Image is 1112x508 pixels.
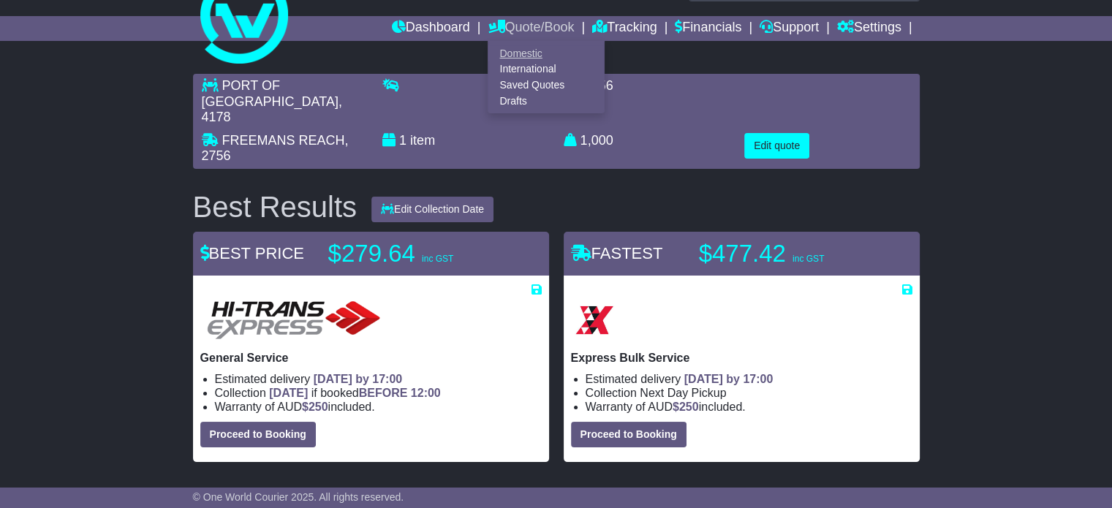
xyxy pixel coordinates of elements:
[673,401,699,413] span: $
[392,16,470,41] a: Dashboard
[399,133,406,148] span: 1
[592,16,657,41] a: Tracking
[410,133,435,148] span: item
[200,244,304,262] span: BEST PRICE
[215,386,542,400] li: Collection
[215,372,542,386] li: Estimated delivery
[580,133,613,148] span: 1,000
[202,78,338,109] span: PORT OF [GEOGRAPHIC_DATA]
[571,244,663,262] span: FASTEST
[684,373,774,385] span: [DATE] by 17:00
[309,401,328,413] span: 250
[699,239,882,268] p: $477.42
[586,400,912,414] li: Warranty of AUD included.
[302,401,328,413] span: $
[571,351,912,365] p: Express Bulk Service
[202,133,349,164] span: , 2756
[215,400,542,414] li: Warranty of AUD included.
[200,422,316,447] button: Proceed to Booking
[586,386,912,400] li: Collection
[488,16,574,41] a: Quote/Book
[411,387,441,399] span: 12:00
[760,16,819,41] a: Support
[793,254,824,264] span: inc GST
[200,297,387,344] img: HiTrans: General Service
[371,197,493,222] button: Edit Collection Date
[269,387,308,399] span: [DATE]
[328,239,511,268] p: $279.64
[422,254,453,264] span: inc GST
[269,387,440,399] span: if booked
[586,372,912,386] li: Estimated delivery
[222,133,345,148] span: FREEMANS REACH
[186,191,365,223] div: Best Results
[488,93,604,109] a: Drafts
[679,401,699,413] span: 250
[744,133,809,159] button: Edit quote
[359,387,408,399] span: BEFORE
[571,422,687,447] button: Proceed to Booking
[488,61,604,77] a: International
[640,387,726,399] span: Next Day Pickup
[202,94,342,125] span: , 4178
[488,41,605,113] div: Quote/Book
[675,16,741,41] a: Financials
[488,77,604,94] a: Saved Quotes
[314,373,403,385] span: [DATE] by 17:00
[200,351,542,365] p: General Service
[193,491,404,503] span: © One World Courier 2025. All rights reserved.
[488,45,604,61] a: Domestic
[571,297,618,344] img: Border Express: Express Bulk Service
[837,16,901,41] a: Settings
